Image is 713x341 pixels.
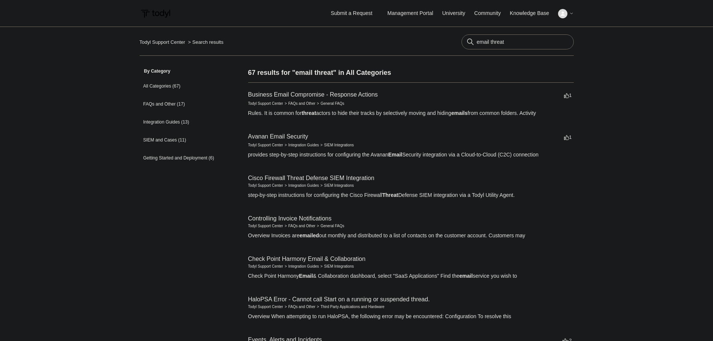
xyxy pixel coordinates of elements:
[320,224,344,228] a: General FAQs
[143,155,207,161] span: Getting Started and Deployment
[324,264,354,268] a: SIEM Integrations
[248,133,308,140] a: Avanan Email Security
[451,110,468,116] em: emails
[288,183,319,188] a: Integration Guides
[248,305,283,309] a: Todyl Support Center
[316,101,344,106] li: General FAQs
[283,101,315,106] li: FAQs and Other
[143,101,176,107] span: FAQs and Other
[288,305,315,309] a: FAQs and Other
[320,305,384,309] a: Third Party Applications and Hardware
[283,142,319,148] li: Integration Guides
[316,304,384,310] li: Third Party Applications and Hardware
[324,143,354,147] a: SIEM Integrations
[387,9,441,17] a: Management Portal
[283,183,319,188] li: Integration Guides
[143,119,180,125] span: Integration Guides
[510,9,557,17] a: Knowledge Base
[248,91,378,98] a: Business Email Compromise - Response Actions
[248,215,332,222] a: Controlling Invoice Notifications
[248,143,283,147] a: Todyl Support Center
[248,256,366,262] a: Check Point Harmony Email & Collaboration
[248,183,283,188] a: Todyl Support Center
[178,137,186,143] span: (11)
[459,273,473,279] em: email
[177,101,185,107] span: (17)
[288,143,319,147] a: Integration Guides
[248,175,375,181] a: Cisco Firewall Threat Defense SIEM Integration
[248,109,574,117] div: Rules. It is common for actors to hide their tracks by selectively moving and hiding from common ...
[382,192,398,198] em: Threat
[248,232,574,240] div: Overview Invoices are out monthly and distributed to a list of contacts on the customer account. ...
[248,151,574,159] div: provides step-by-step instructions for configuring the Avanan Security integration via a Cloud-to...
[324,183,354,188] a: SIEM Integrations
[140,97,226,111] a: FAQs and Other (17)
[564,92,572,98] span: 1
[140,79,226,93] a: All Categories (67)
[323,7,380,19] a: Submit a Request
[442,9,472,17] a: University
[564,134,572,140] span: 1
[248,264,283,269] li: Todyl Support Center
[186,39,223,45] li: Search results
[208,155,214,161] span: (6)
[302,110,316,116] em: threat
[140,39,185,45] a: Todyl Support Center
[140,68,226,74] h3: By Category
[319,142,354,148] li: SIEM Integrations
[248,183,283,188] li: Todyl Support Center
[143,137,177,143] span: SIEM and Cases
[288,264,319,268] a: Integration Guides
[248,296,430,302] a: HaloPSA Error - Cannot call Start on a running or suspended thread.
[248,101,283,106] a: Todyl Support Center
[248,142,283,148] li: Todyl Support Center
[248,272,574,280] div: Check Point Harmony & Collaboration dashboard, select "SaaS Applications" Find the service you wi...
[283,264,319,269] li: Integration Guides
[248,264,283,268] a: Todyl Support Center
[248,313,574,320] div: Overview When attempting to run HaloPSA, the following error may be encountered: Configuration To...
[248,68,574,78] h1: 67 results for "email threat" in All Categories
[319,183,354,188] li: SIEM Integrations
[143,83,171,89] span: All Categories
[461,34,574,49] input: Search
[140,7,171,21] img: Todyl Support Center Help Center home page
[140,133,226,147] a: SIEM and Cases (11)
[299,273,313,279] em: Email
[248,223,283,229] li: Todyl Support Center
[319,264,354,269] li: SIEM Integrations
[248,191,574,199] div: step-by-step instructions for configuring the Cisco Firewall Defense SIEM integration via a Todyl...
[181,119,189,125] span: (13)
[283,304,315,310] li: FAQs and Other
[248,101,283,106] li: Todyl Support Center
[140,151,226,165] a: Getting Started and Deployment (6)
[474,9,508,17] a: Community
[316,223,344,229] li: General FAQs
[140,39,187,45] li: Todyl Support Center
[288,101,315,106] a: FAQs and Other
[299,232,319,238] em: emailed
[140,115,226,129] a: Integration Guides (13)
[283,223,315,229] li: FAQs and Other
[320,101,344,106] a: General FAQs
[173,83,180,89] span: (67)
[288,224,315,228] a: FAQs and Other
[388,152,402,158] em: Email
[248,224,283,228] a: Todyl Support Center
